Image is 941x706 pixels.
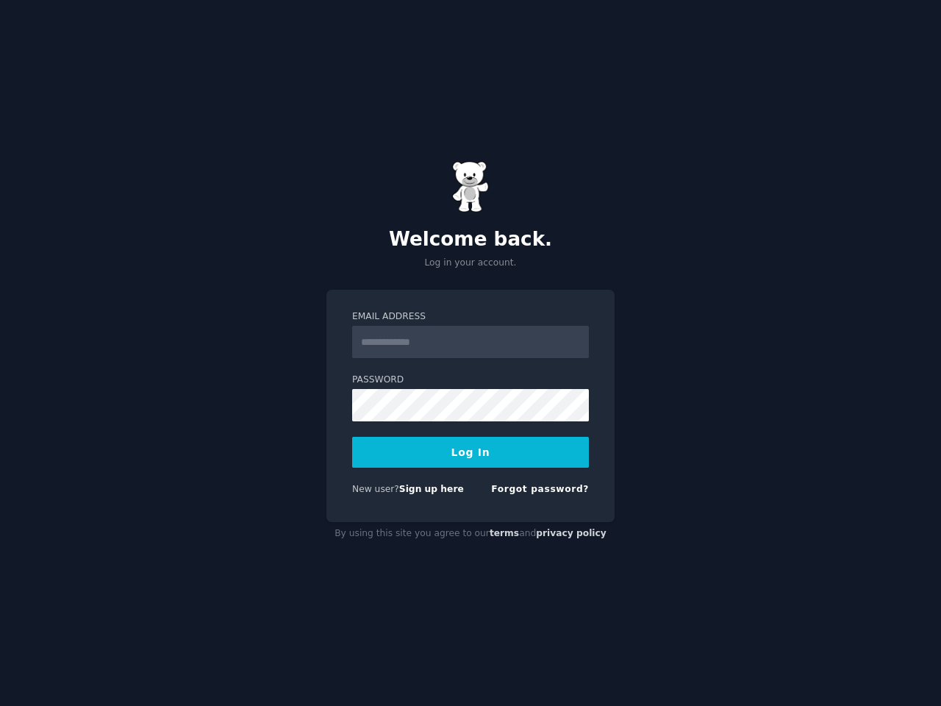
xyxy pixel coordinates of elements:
h2: Welcome back. [326,228,615,252]
button: Log In [352,437,589,468]
label: Password [352,374,589,387]
div: By using this site you agree to our and [326,522,615,546]
span: New user? [352,484,399,494]
a: terms [490,528,519,538]
img: Gummy Bear [452,161,489,213]
label: Email Address [352,310,589,324]
a: Forgot password? [491,484,589,494]
a: privacy policy [536,528,607,538]
a: Sign up here [399,484,464,494]
p: Log in your account. [326,257,615,270]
